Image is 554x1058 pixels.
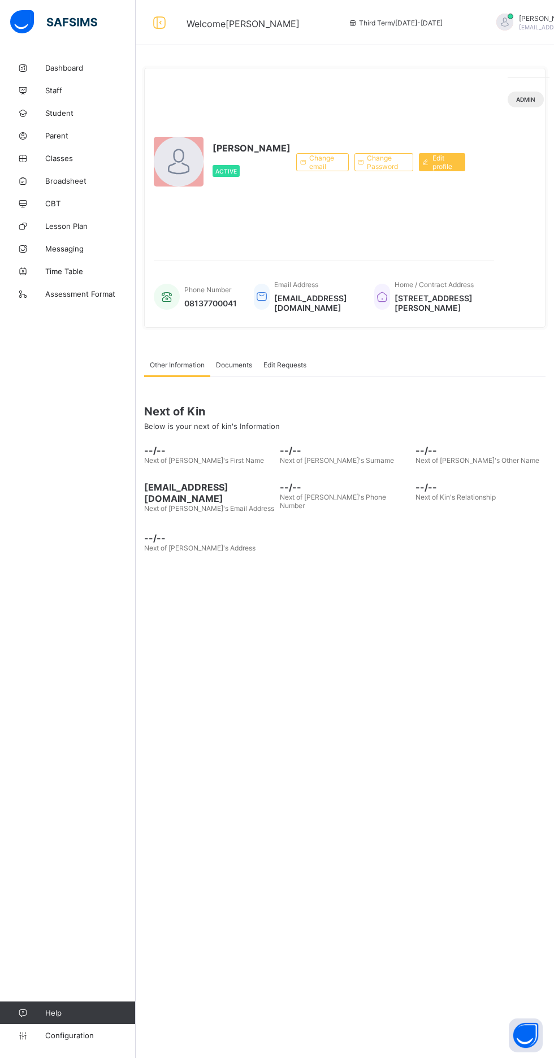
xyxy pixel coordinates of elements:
span: [PERSON_NAME] [213,142,291,154]
span: Next of Kin [144,405,546,418]
span: --/-- [144,445,274,456]
span: Email Address [274,280,318,289]
span: --/-- [415,482,546,493]
span: Student [45,109,136,118]
span: Help [45,1008,135,1017]
span: Change Password [367,154,404,171]
span: [EMAIL_ADDRESS][DOMAIN_NAME] [274,293,357,313]
span: Broadsheet [45,176,136,185]
span: Home / Contract Address [395,280,474,289]
span: Lesson Plan [45,222,136,231]
span: --/-- [280,482,410,493]
span: Classes [45,154,136,163]
span: --/-- [280,445,410,456]
span: Parent [45,131,136,140]
span: Edit profile [432,154,457,171]
span: Admin [516,96,535,103]
span: Below is your next of kin's Information [144,422,280,431]
span: CBT [45,199,136,208]
span: session/term information [348,19,443,27]
span: Next of Kin's Relationship [415,493,496,501]
span: Welcome [PERSON_NAME] [187,18,300,29]
span: Next of [PERSON_NAME]'s First Name [144,456,264,465]
span: --/-- [415,445,546,456]
button: Open asap [509,1018,543,1052]
span: Assessment Format [45,289,136,298]
span: Next of [PERSON_NAME]'s Phone Number [280,493,386,510]
span: Change email [309,154,340,171]
span: Phone Number [184,285,231,294]
span: Next of [PERSON_NAME]'s Surname [280,456,394,465]
span: Dashboard [45,63,136,72]
span: [STREET_ADDRESS][PERSON_NAME] [395,293,483,313]
span: 08137700041 [184,298,237,308]
span: Next of [PERSON_NAME]'s Address [144,544,256,552]
span: [EMAIL_ADDRESS][DOMAIN_NAME] [144,482,274,504]
span: Documents [216,361,252,369]
span: Edit Requests [263,361,306,369]
span: --/-- [144,532,274,544]
img: safsims [10,10,97,34]
span: Next of [PERSON_NAME]'s Email Address [144,504,274,513]
span: Other Information [150,361,205,369]
span: Time Table [45,267,136,276]
span: Active [215,168,237,175]
span: Staff [45,86,136,95]
span: Next of [PERSON_NAME]'s Other Name [415,456,539,465]
span: Configuration [45,1031,135,1040]
span: Messaging [45,244,136,253]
